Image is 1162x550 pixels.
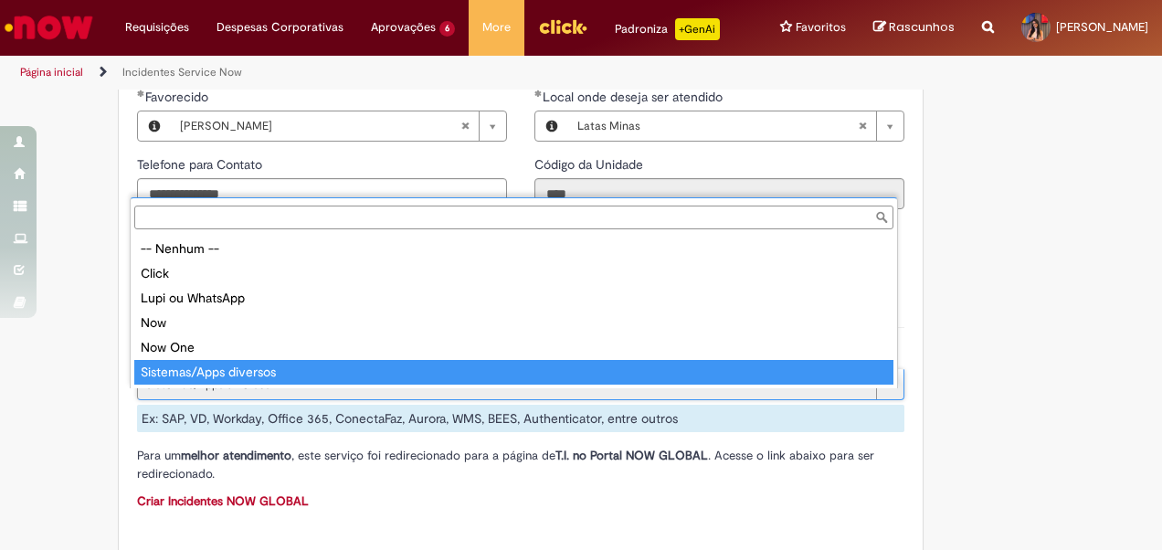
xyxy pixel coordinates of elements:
[131,233,897,388] ul: Onde você está tendo problemas?
[134,261,893,286] div: Click
[134,311,893,335] div: Now
[134,237,893,261] div: -- Nenhum --
[134,335,893,360] div: Now One
[134,360,893,385] div: Sistemas/Apps diversos
[134,286,893,311] div: Lupi ou WhatsApp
